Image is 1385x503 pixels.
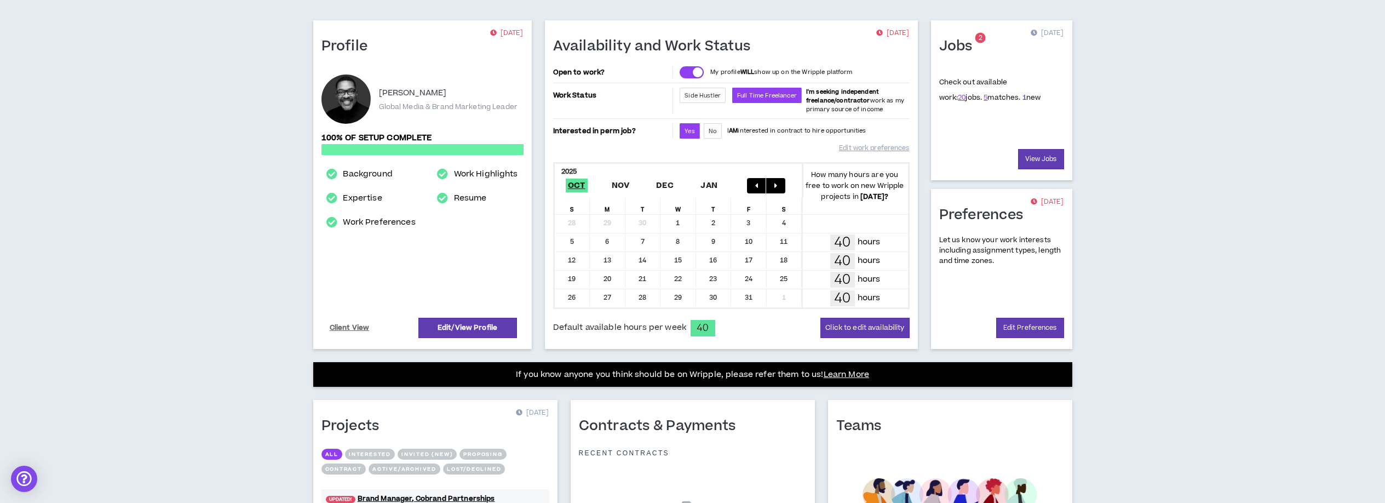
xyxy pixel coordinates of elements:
[984,93,1020,102] span: matches.
[328,318,371,338] a: Client View
[1022,93,1026,102] a: 1
[939,235,1064,267] p: Let us know your work interests including assignment types, length and time zones.
[516,408,549,419] p: [DATE]
[858,236,881,248] p: hours
[696,198,732,214] div: T
[958,93,966,102] a: 20
[553,38,759,55] h1: Availability and Work Status
[579,449,670,458] p: Recent Contracts
[858,273,881,285] p: hours
[939,207,1032,224] h1: Preferences
[343,168,392,181] a: Background
[731,198,767,214] div: F
[321,464,366,475] button: Contract
[698,179,720,192] span: Jan
[553,88,671,103] p: Work Status
[939,38,981,55] h1: Jobs
[326,496,355,503] span: UPDATED!
[1022,93,1041,102] span: new
[727,127,866,135] p: I interested in contract to hire opportunities
[566,179,588,192] span: Oct
[685,127,694,135] span: Yes
[553,123,671,139] p: Interested in perm job?
[459,449,506,460] button: Proposing
[1031,28,1064,39] p: [DATE]
[321,132,524,144] p: 100% of setup complete
[454,192,487,205] a: Resume
[975,33,986,43] sup: 2
[321,38,376,55] h1: Profile
[979,33,982,43] span: 2
[858,255,881,267] p: hours
[767,198,802,214] div: S
[579,418,744,435] h1: Contracts & Payments
[553,68,671,77] p: Open to work?
[343,192,382,205] a: Expertise
[654,179,676,192] span: Dec
[321,75,371,124] div: Andre M.
[343,216,415,229] a: Work Preferences
[820,318,909,338] button: Click to edit availability
[939,77,1041,102] p: Check out available work:
[454,168,518,181] a: Work Highlights
[958,93,982,102] span: jobs.
[836,418,890,435] h1: Teams
[876,28,909,39] p: [DATE]
[996,318,1064,338] a: Edit Preferences
[418,318,517,338] a: Edit/View Profile
[345,449,395,460] button: Interested
[379,87,447,100] p: [PERSON_NAME]
[858,292,881,304] p: hours
[561,167,577,176] b: 2025
[806,88,879,105] b: I'm seeking independent freelance/contractor
[398,449,457,460] button: Invited (new)
[590,198,625,214] div: M
[1031,197,1064,208] p: [DATE]
[709,127,717,135] span: No
[321,418,388,435] h1: Projects
[740,68,755,76] strong: WILL
[685,92,721,100] span: Side Hustler
[11,466,37,492] div: Open Intercom Messenger
[555,198,590,214] div: S
[490,28,523,39] p: [DATE]
[516,368,869,381] p: If you know anyone you think should be on Wripple, please refer them to us!
[984,93,987,102] a: 5
[802,169,908,202] p: How many hours are you free to work on new Wripple projects in
[553,322,686,334] span: Default available hours per week
[660,198,696,214] div: W
[1018,149,1064,169] a: View Jobs
[806,88,904,113] span: work as my primary source of income
[369,464,440,475] button: Active/Archived
[839,139,909,158] a: Edit work preferences
[824,369,869,380] a: Learn More
[379,102,518,112] p: Global Media & Brand Marketing Leader
[321,449,342,460] button: All
[710,68,852,77] p: My profile show up on the Wripple platform
[729,127,738,135] strong: AM
[610,179,632,192] span: Nov
[625,198,661,214] div: T
[443,464,505,475] button: Lost/Declined
[860,192,888,202] b: [DATE] ?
